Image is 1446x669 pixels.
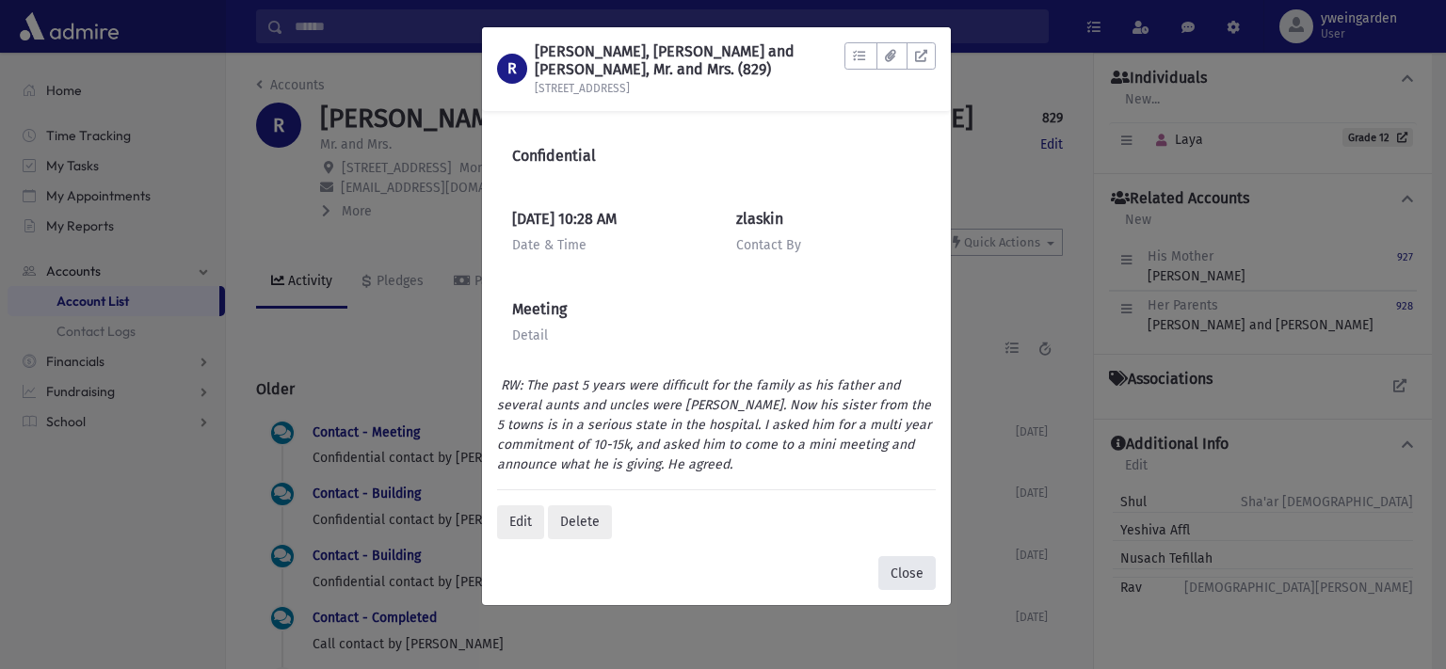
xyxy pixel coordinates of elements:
i: RW: The past 5 years were difficult for the family as his father and several aunts and uncles wer... [497,377,935,472]
h6: [DATE] 10:28 AM [512,210,697,228]
div: Detail [512,326,921,345]
div: Delete [548,505,612,539]
h6: Confidential [512,147,921,165]
div: Date & Time [512,235,697,255]
h6: Meeting [512,300,921,318]
button: Close [878,556,936,590]
h6: zlaskin [736,210,921,228]
h1: [PERSON_NAME], [PERSON_NAME] and [PERSON_NAME], Mr. and Mrs. (829) [535,42,844,78]
h6: [STREET_ADDRESS] [535,82,844,95]
div: R [497,54,527,84]
div: Contact By [736,235,921,255]
div: Edit [497,505,544,539]
a: R [PERSON_NAME], [PERSON_NAME] and [PERSON_NAME], Mr. and Mrs. (829) [STREET_ADDRESS] [497,42,844,96]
